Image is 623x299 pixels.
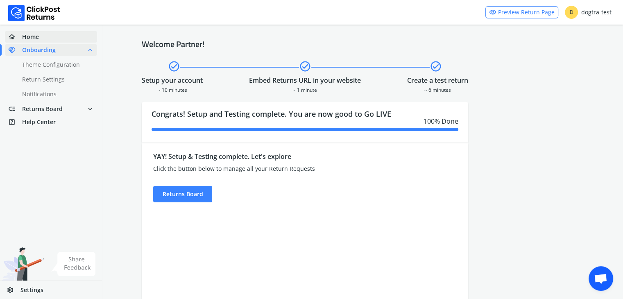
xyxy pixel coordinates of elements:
a: Return Settings [5,74,107,85]
span: check_circle [430,59,442,74]
a: Notifications [5,88,107,100]
img: share feedback [51,252,96,276]
div: Create a test return [407,75,468,85]
span: visibility [489,7,496,18]
div: ~ 6 minutes [407,85,468,93]
a: Open chat [589,266,613,291]
div: Click the button below to manage all your Return Requests [153,165,375,173]
span: Settings [20,286,43,294]
div: ~ 1 minute [249,85,361,93]
span: handshake [8,44,22,56]
div: YAY! Setup & Testing complete. Let's explore [153,152,375,161]
div: Congrats! Setup and Testing complete. You are now good to Go LIVE [142,102,468,143]
span: expand_less [86,44,94,56]
span: Onboarding [22,46,56,54]
div: ~ 10 minutes [142,85,203,93]
span: home [8,31,22,43]
span: Home [22,33,39,41]
span: low_priority [8,103,22,115]
span: Returns Board [22,105,63,113]
span: expand_more [86,103,94,115]
span: help_center [8,116,22,128]
h4: Welcome Partner! [142,39,584,49]
img: Logo [8,5,60,21]
div: 100 % Done [152,116,458,126]
span: D [565,6,578,19]
span: check_circle [299,59,311,74]
a: help_centerHelp Center [5,116,97,128]
div: Setup your account [142,75,203,85]
a: Theme Configuration [5,59,107,70]
a: homeHome [5,31,97,43]
span: check_circle [168,59,180,74]
span: settings [7,284,20,296]
div: dogtra-test [565,6,612,19]
div: Returns Board [153,186,212,202]
a: visibilityPreview Return Page [485,6,558,18]
span: Help Center [22,118,56,126]
div: Embed Returns URL in your website [249,75,361,85]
